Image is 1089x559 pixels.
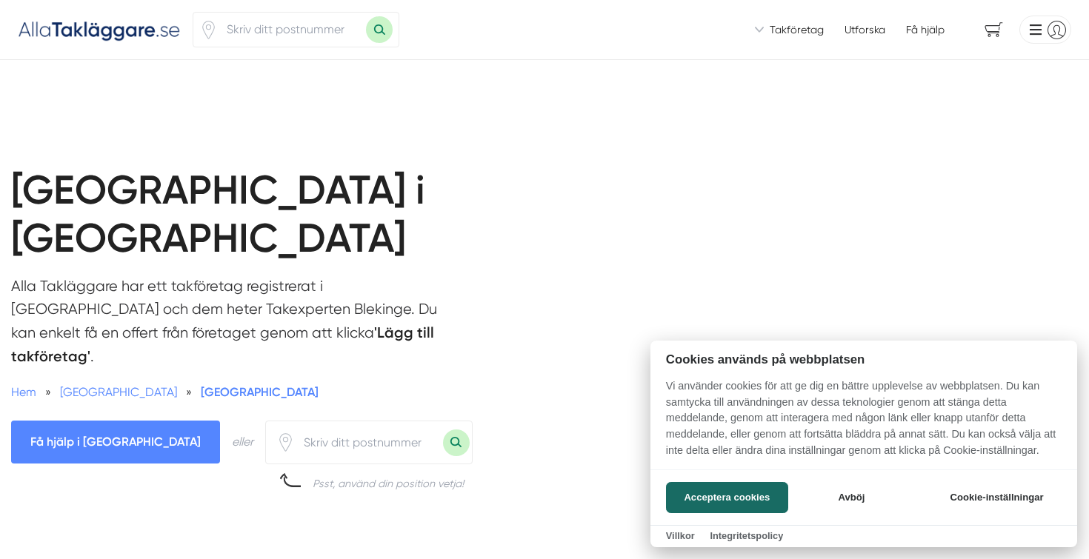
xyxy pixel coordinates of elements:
[793,482,910,513] button: Avböj
[666,482,788,513] button: Acceptera cookies
[932,482,1062,513] button: Cookie-inställningar
[710,530,783,541] a: Integritetspolicy
[650,378,1077,469] p: Vi använder cookies för att ge dig en bättre upplevelse av webbplatsen. Du kan samtycka till anvä...
[666,530,695,541] a: Villkor
[650,352,1077,366] h2: Cookies används på webbplatsen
